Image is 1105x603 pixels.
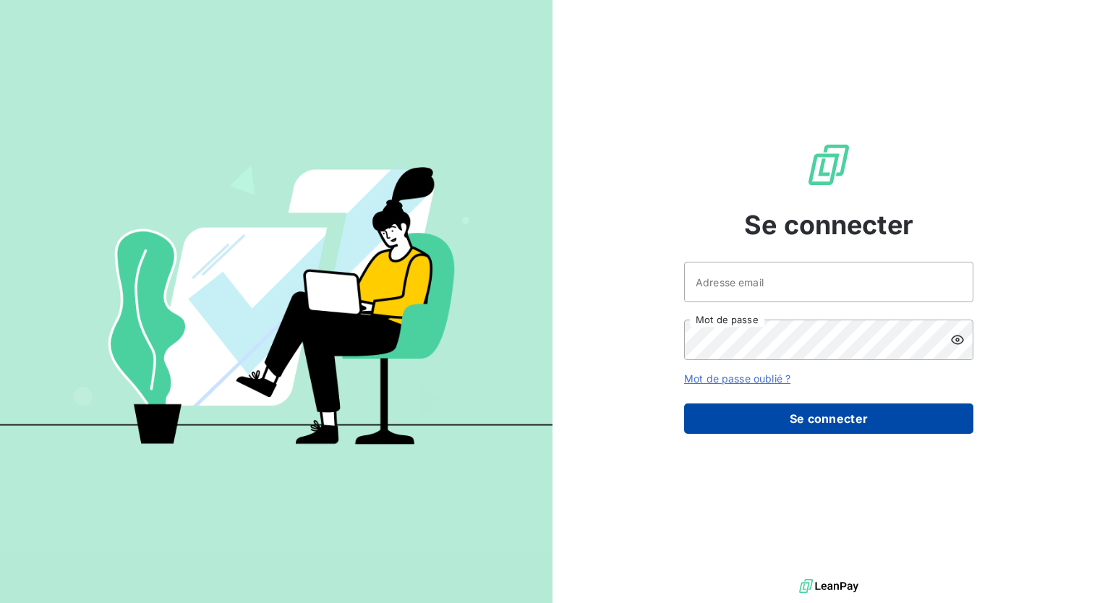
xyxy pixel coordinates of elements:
img: Logo LeanPay [806,142,852,188]
button: Se connecter [684,403,973,434]
input: placeholder [684,262,973,302]
span: Se connecter [744,205,913,244]
img: logo [799,576,858,597]
a: Mot de passe oublié ? [684,372,790,385]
